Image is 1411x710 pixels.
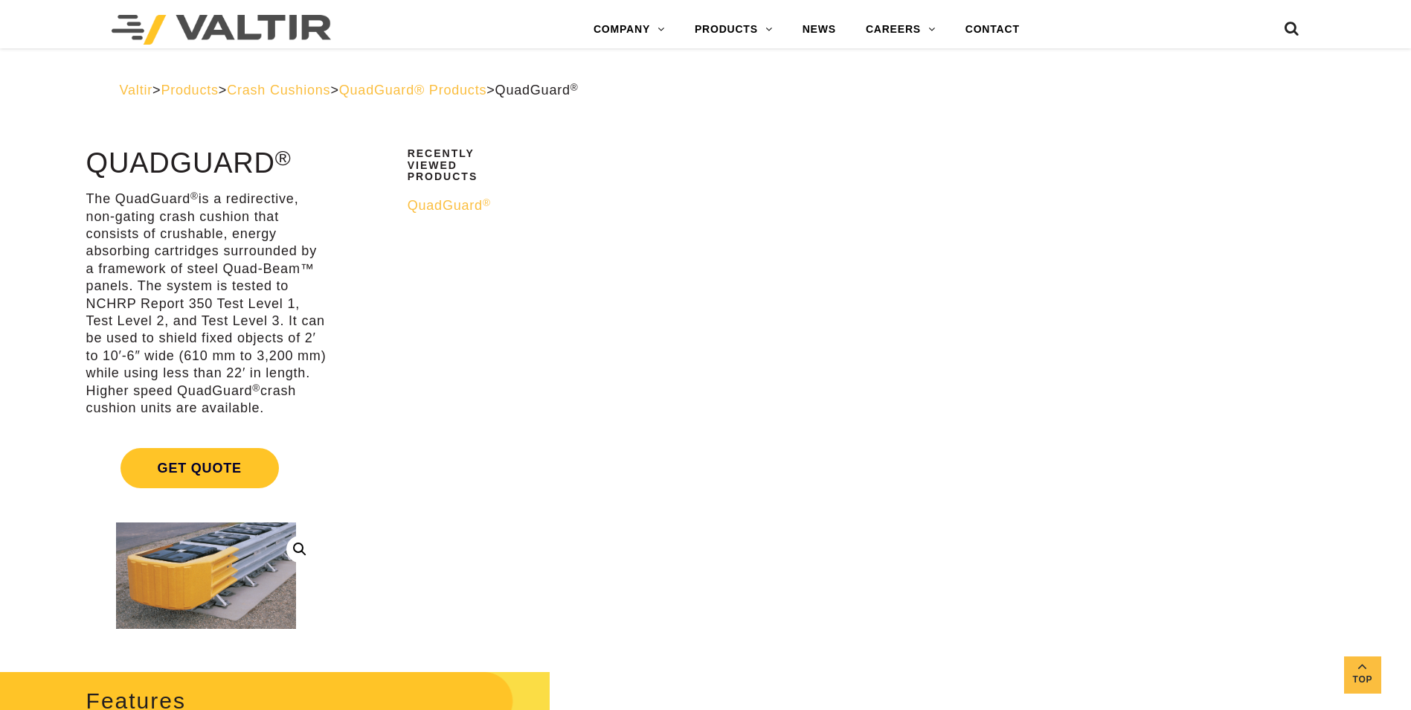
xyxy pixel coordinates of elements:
[120,448,279,488] span: Get Quote
[86,430,327,506] a: Get Quote
[275,146,292,170] sup: ®
[112,15,331,45] img: Valtir
[252,383,260,394] sup: ®
[120,82,1292,99] div: > > > >
[408,198,491,213] span: QuadGuard
[788,15,851,45] a: NEWS
[495,83,579,97] span: QuadGuard
[408,197,493,214] a: QuadGuard®
[1344,671,1381,688] span: Top
[86,191,327,417] p: The QuadGuard is a redirective, non-gating crash cushion that consists of crushable, energy absor...
[120,83,152,97] a: Valtir
[339,83,487,97] a: QuadGuard® Products
[161,83,218,97] a: Products
[579,15,680,45] a: COMPANY
[408,148,493,182] h2: Recently Viewed Products
[1344,656,1381,694] a: Top
[680,15,788,45] a: PRODUCTS
[851,15,951,45] a: CAREERS
[227,83,330,97] a: Crash Cushions
[570,82,579,93] sup: ®
[951,15,1035,45] a: CONTACT
[190,191,199,202] sup: ®
[86,148,327,179] h1: QuadGuard
[483,197,491,208] sup: ®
